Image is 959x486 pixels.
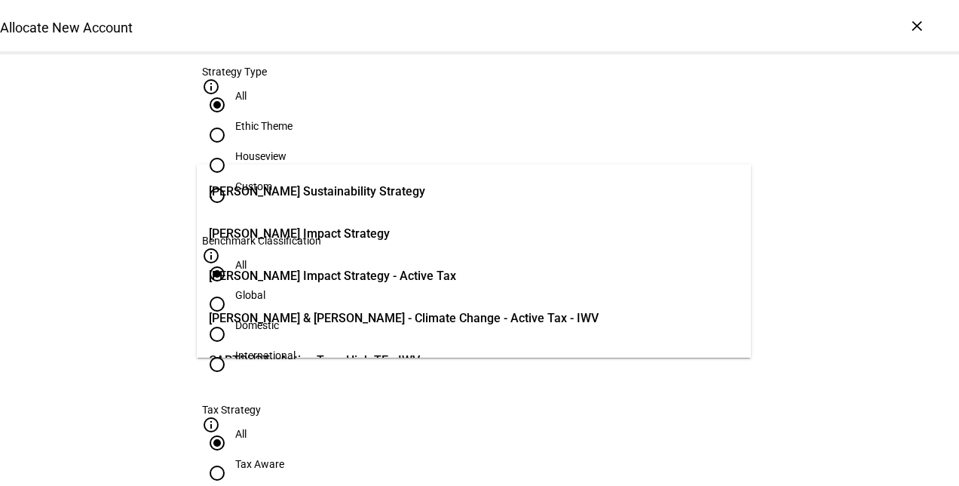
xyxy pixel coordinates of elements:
span: CAPTRUST - Active Tax - High TE - IWV [209,352,420,370]
div: Houseview [235,150,286,162]
plt-strategy-filter-column-header: Strategy Type [202,66,757,90]
div: Tax Aware [235,458,284,470]
div: Bob Todd & Miranda Fan - Climate Change - Active Tax - IWV [205,299,602,338]
div: × [905,14,929,38]
plt-strategy-filter-column-header: Tax Strategy [202,404,757,428]
mat-icon: info_outline [202,416,220,434]
div: Bill Sands Impact Strategy [205,214,394,254]
div: All [235,90,247,102]
div: CAPTRUST - Active Tax - High TE - IWV [205,341,424,380]
mat-icon: info_outline [202,78,220,96]
div: Barbara Harrison Sustainability Strategy [205,172,429,211]
span: [PERSON_NAME] Impact Strategy [209,225,390,243]
span: [PERSON_NAME] Sustainability Strategy [209,183,425,201]
span: [PERSON_NAME] Impact Strategy - Active Tax [209,267,456,285]
div: All [235,428,247,440]
div: Strategy Type [202,66,757,78]
div: Tax Strategy [202,404,757,416]
div: Ethic Theme [235,120,293,132]
span: [PERSON_NAME] & [PERSON_NAME] - Climate Change - Active Tax - IWV [209,309,599,328]
div: Bill Sands Impact Strategy - Active Tax [205,257,460,296]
